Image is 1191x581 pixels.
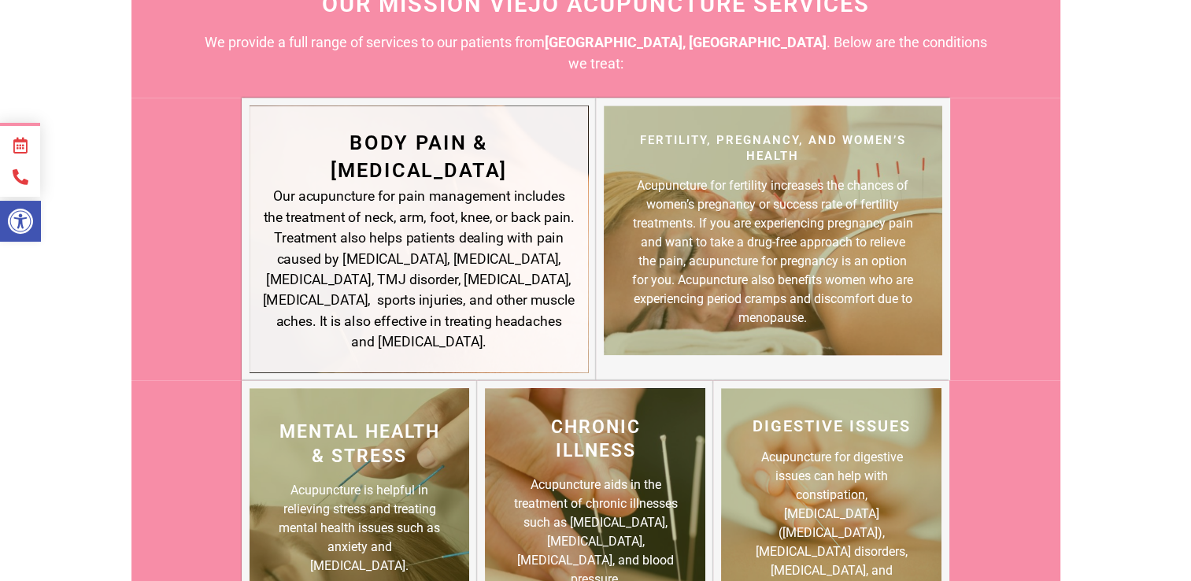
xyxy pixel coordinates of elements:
h3: Digestive Issues [749,416,914,437]
h3: Chronic Illness [512,416,678,464]
div: Acupuncture is helpful in relieving stress and treating mental health issues such as anxiety and ... [277,481,442,575]
div: Our acupuncture for pain management includes the treatment of neck, arm, foot, knee, or back pain... [263,186,575,352]
h3: Fertility, Pregnancy, and Women’s Health [631,133,915,165]
div: Acupuncture for fertility increases the chances of women’s pregnancy or success rate of fertility... [631,176,915,328]
span: We provide a full range of services to our patients from [205,34,545,50]
h3: Body Pain & [MEDICAL_DATA] [263,131,575,183]
b: [GEOGRAPHIC_DATA], [GEOGRAPHIC_DATA] [545,34,827,50]
h3: Mental Health & Stress [277,420,442,468]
